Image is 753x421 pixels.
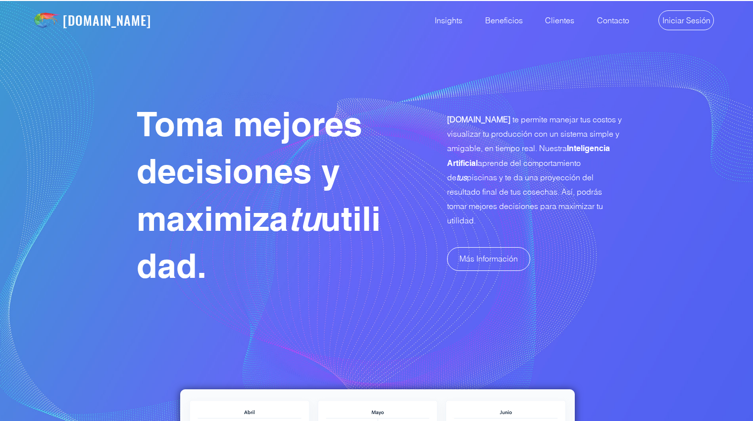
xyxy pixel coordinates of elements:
p: Contacto [592,0,634,40]
p: Clientes [540,0,579,40]
span: Más Información [459,253,518,264]
a: Iniciar Sesión [658,10,714,30]
span: [DOMAIN_NAME] [447,114,510,124]
a: Clientes [530,0,582,40]
a: Contacto [582,0,637,40]
span: te permite manejar tus costos y visualizar tu producción con un sistema simple y amigable, en tie... [447,114,622,225]
span: Toma mejores decisiones y maximiza utilidad. [137,104,381,286]
span: Inteligencia Artificial [447,144,610,168]
a: Más Información [447,247,530,271]
a: Insights [419,0,470,40]
span: tu [288,199,320,239]
span: tus [456,172,467,182]
p: Insights [430,0,467,40]
p: Beneficios [480,0,528,40]
a: [DOMAIN_NAME] [63,10,151,30]
span: Iniciar Sesión [662,15,710,26]
a: Beneficios [470,0,530,40]
nav: Site [419,0,637,40]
